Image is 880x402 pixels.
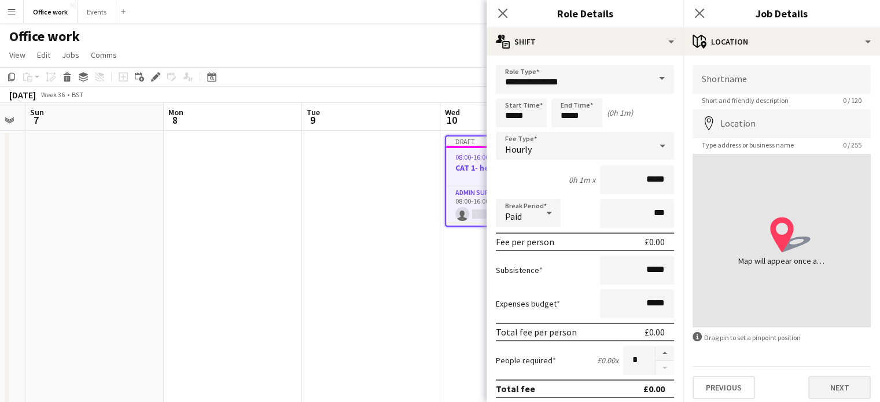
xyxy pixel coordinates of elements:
[496,355,556,366] label: People required
[505,211,522,222] span: Paid
[28,113,44,127] span: 7
[57,47,84,62] a: Jobs
[445,135,575,227] app-job-card: Draft08:00-16:00 (8h)0/1CAT 1- hells bells- Square1 RoleAdmin Support0/108:00-16:00 (8h)
[443,113,460,127] span: 10
[167,113,183,127] span: 8
[446,163,573,173] h3: CAT 1- hells bells- Square
[9,50,25,60] span: View
[455,153,502,161] span: 08:00-16:00 (8h)
[683,6,880,21] h3: Job Details
[9,28,80,45] h1: Office work
[645,326,665,338] div: £0.00
[738,255,825,267] div: Map will appear once address has been added
[834,141,871,149] span: 0 / 255
[496,298,560,309] label: Expenses budget
[305,113,320,127] span: 9
[38,90,67,99] span: Week 36
[445,107,460,117] span: Wed
[645,236,665,248] div: £0.00
[607,108,633,118] div: (0h 1m)
[808,376,871,399] button: Next
[496,236,554,248] div: Fee per person
[656,346,674,361] button: Increase
[693,332,871,343] div: Drag pin to set a pinpoint position
[446,186,573,226] app-card-role: Admin Support0/108:00-16:00 (8h)
[693,376,755,399] button: Previous
[569,175,595,185] div: 0h 1m x
[446,137,573,146] div: Draft
[693,141,803,149] span: Type address or business name
[683,28,880,56] div: Location
[505,143,532,155] span: Hourly
[496,326,577,338] div: Total fee per person
[5,47,30,62] a: View
[834,96,871,105] span: 0 / 120
[32,47,55,62] a: Edit
[9,89,36,101] div: [DATE]
[597,355,618,366] div: £0.00 x
[37,50,50,60] span: Edit
[91,50,117,60] span: Comms
[78,1,116,23] button: Events
[643,383,665,394] div: £0.00
[86,47,121,62] a: Comms
[168,107,183,117] span: Mon
[62,50,79,60] span: Jobs
[30,107,44,117] span: Sun
[693,96,798,105] span: Short and friendly description
[307,107,320,117] span: Tue
[496,383,535,394] div: Total fee
[496,265,543,275] label: Subsistence
[487,6,683,21] h3: Role Details
[72,90,83,99] div: BST
[487,28,683,56] div: Shift
[24,1,78,23] button: Office work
